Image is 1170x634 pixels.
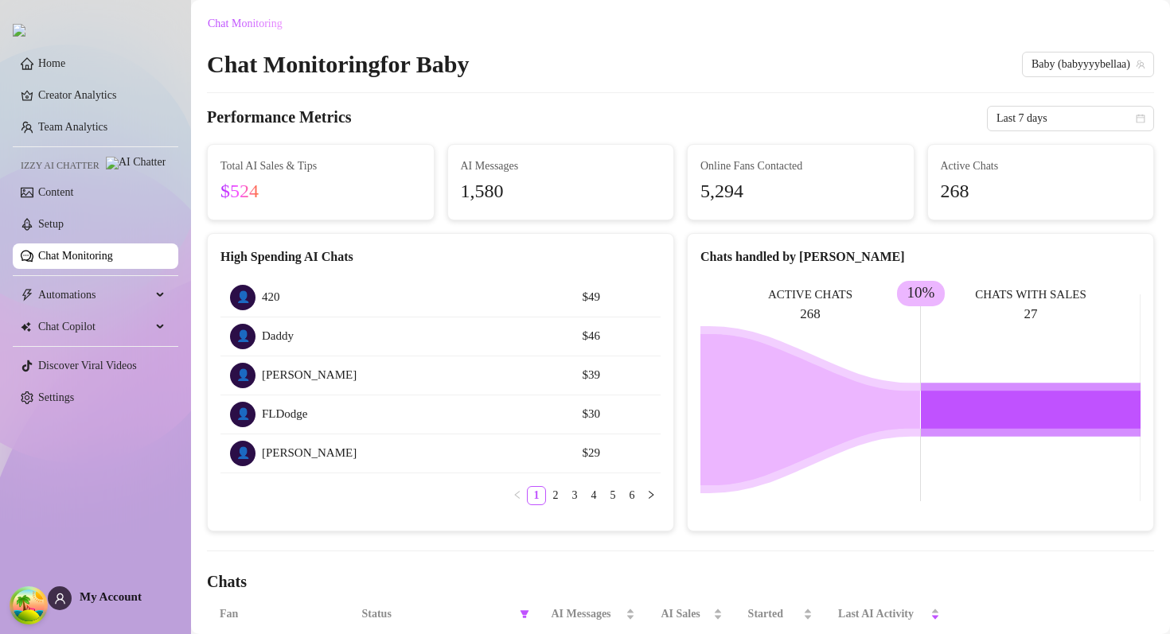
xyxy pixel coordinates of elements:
[748,605,800,623] span: Started
[38,186,73,198] a: Content
[604,487,622,504] a: 5
[230,363,255,388] div: 👤
[106,157,166,169] img: AI Chatter
[80,590,142,603] span: My Account
[582,444,651,463] article: $29
[603,486,622,505] li: 5
[461,177,661,207] span: 1,580
[230,285,255,310] div: 👤
[13,24,25,37] img: logo.svg
[220,181,259,201] span: $524
[461,158,661,175] span: AI Messages
[700,247,1141,266] div: Chats handled by [PERSON_NAME]
[508,486,527,505] li: Previous Page
[520,609,529,619] span: filter
[38,391,74,403] a: Settings
[646,490,656,500] span: right
[38,314,151,340] span: Chat Copilot
[21,289,33,301] span: thunderbolt
[517,602,532,626] span: filter
[513,490,522,500] span: left
[700,158,901,175] span: Online Fans Contacted
[527,486,546,505] li: 1
[582,366,651,385] article: $39
[1136,60,1145,69] span: team
[1032,53,1145,76] span: Baby (babyyyybellaa)
[38,360,137,371] a: Discover Viral Videos
[208,18,283,30] span: Chat Monitoring
[220,158,421,175] span: Total AI Sales & Tips
[585,487,603,504] a: 4
[642,486,661,505] li: Next Page
[262,327,294,346] span: Daddy
[54,593,66,605] span: user
[642,486,661,505] button: right
[220,247,661,266] div: High Spending AI Chats
[622,486,642,505] li: 6
[508,486,527,505] button: left
[262,366,357,385] span: [PERSON_NAME]
[21,321,31,333] img: Chat Copilot
[230,324,255,349] div: 👤
[700,177,901,207] span: 5,294
[207,11,295,37] button: Chat Monitoring
[207,570,1154,593] h4: Chats
[262,444,357,463] span: [PERSON_NAME]
[230,441,255,466] div: 👤
[38,282,151,308] span: Automations
[582,288,651,307] article: $49
[1136,114,1145,123] span: calendar
[547,487,564,504] a: 2
[38,250,113,262] a: Chat Monitoring
[996,107,1145,130] span: Last 7 days
[362,605,513,623] span: Status
[38,83,166,108] a: Creator Analytics
[38,218,64,230] a: Setup
[941,158,1141,175] span: Active Chats
[661,605,709,623] span: AI Sales
[262,288,280,307] span: 420
[21,158,99,173] span: Izzy AI Chatter
[623,487,641,504] a: 6
[582,327,651,346] article: $46
[13,589,45,621] button: Open Tanstack query devtools
[38,57,65,69] a: Home
[552,605,623,623] span: AI Messages
[38,121,107,133] a: Team Analytics
[566,487,583,504] a: 3
[941,177,1141,207] span: 268
[584,486,603,505] li: 4
[546,486,565,505] li: 2
[565,486,584,505] li: 3
[230,402,255,427] div: 👤
[528,487,545,504] a: 1
[207,49,469,80] h2: Chat Monitoring for Baby
[582,405,651,424] article: $30
[207,106,352,131] h4: Performance Metrics
[262,405,308,424] span: FLDodge
[838,605,927,623] span: Last AI Activity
